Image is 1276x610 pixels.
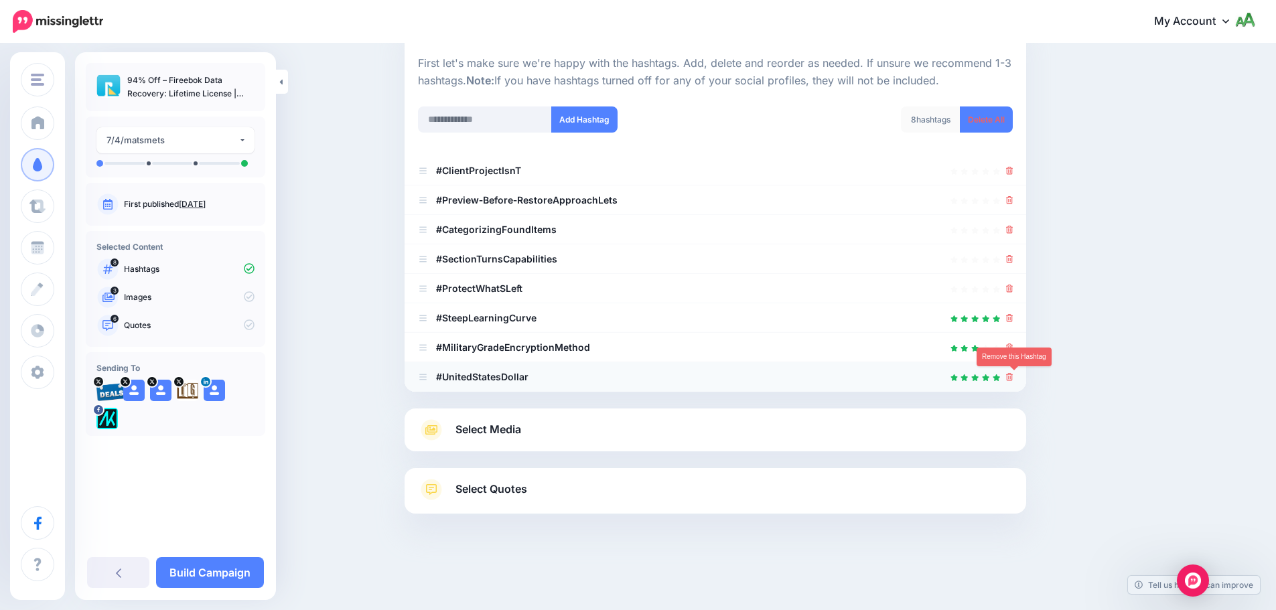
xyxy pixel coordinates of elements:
li: A post will be sent on day 2 [147,161,151,165]
p: First published [124,198,255,210]
a: Select Media [418,419,1013,441]
div: hashtags [901,106,961,133]
li: A post will be sent on day 5 [194,161,198,165]
span: 8 [911,115,916,125]
span: 3 [111,287,119,295]
span: Select Media [455,421,521,439]
li: A post will be sent on day 7 [241,160,248,167]
img: user_default_image.png [204,380,225,401]
a: [DATE] [179,199,206,209]
b: #Preview‑Before‑RestoreApproachLets [436,194,618,206]
img: menu.png [31,74,44,86]
div: Open Intercom Messenger [1177,564,1209,597]
li: A post will be sent on day 0 [96,160,103,167]
div: 7/4/matsmets [107,133,238,148]
img: 8a4cb945ba26f75f30a9bbcd07366411_thumb.jpg [96,74,121,98]
button: 7/4/matsmets [96,127,255,153]
b: #SteepLearningCurve [436,312,537,323]
p: 94% Off – Fireebok Data Recovery: Lifetime License | type‑aware data recovery utility – for macOS [127,74,255,100]
span: Select Quotes [455,480,527,498]
a: Select Quotes [418,479,1013,514]
span: 8 [111,258,119,266]
img: 95cf0fca748e57b5e67bba0a1d8b2b21-27699.png [96,380,126,401]
button: Add Hashtag [551,106,618,133]
h4: Selected Content [96,242,255,252]
b: #SectionTurnsCapabilities [436,253,557,264]
h4: Sending To [96,363,255,373]
img: agK0rCH6-27705.jpg [177,380,198,401]
b: #CategorizingFoundItems [436,224,557,235]
img: Missinglettr [13,10,103,33]
b: Note: [466,74,494,87]
b: #MilitaryGradeEncryptionMethod [436,341,590,353]
p: Hashtags [124,263,255,275]
p: First let's make sure we're happy with the hashtags. Add, delete and reorder as needed. If unsure... [418,55,1013,90]
p: Quotes [124,319,255,331]
img: user_default_image.png [150,380,171,401]
a: Delete All [960,106,1013,133]
a: Tell us how we can improve [1128,576,1260,594]
b: #ProtectWhatSLeft [436,283,522,294]
img: user_default_image.png [123,380,145,401]
img: 300371053_782866562685722_1733786435366177641_n-bsa128417.png [96,408,118,429]
b: #ClientProjectIsnT [436,165,521,176]
p: Images [124,291,255,303]
b: #UnitedStatesDollar [436,371,528,382]
span: 6 [111,315,119,323]
a: My Account [1141,5,1256,38]
div: Select Hashtags [418,55,1013,392]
